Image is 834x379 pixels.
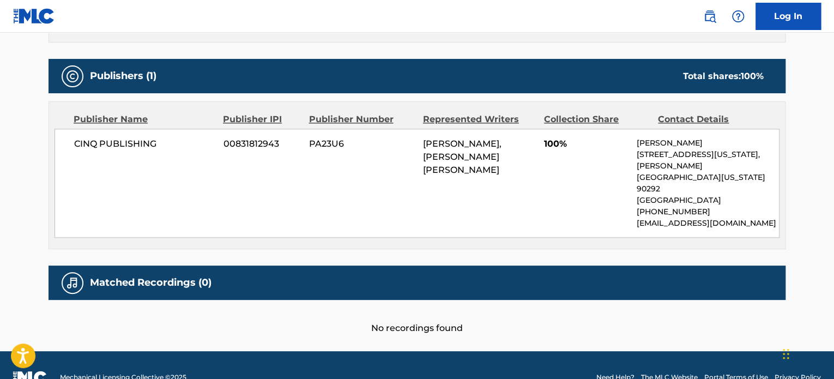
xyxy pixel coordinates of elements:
p: [PERSON_NAME][GEOGRAPHIC_DATA][US_STATE] 90292 [637,160,779,195]
span: [PERSON_NAME], [PERSON_NAME] [PERSON_NAME] [423,139,501,175]
div: Drag [783,338,789,370]
h5: Matched Recordings (0) [90,276,211,289]
div: Represented Writers [423,113,536,126]
iframe: Chat Widget [779,327,834,379]
div: Collection Share [544,113,650,126]
img: help [732,10,745,23]
p: [EMAIL_ADDRESS][DOMAIN_NAME] [637,218,779,229]
p: [STREET_ADDRESS][US_STATE], [637,149,779,160]
img: Matched Recordings [66,276,79,290]
div: No recordings found [49,300,785,335]
span: 00831812943 [223,137,301,151]
div: Total shares: [683,70,764,83]
div: Publisher Number [309,113,414,126]
a: Public Search [699,5,721,27]
h5: Publishers (1) [90,70,156,82]
div: Publisher Name [74,113,215,126]
span: PA23U6 [309,137,415,151]
span: 100 % [741,71,764,81]
p: [GEOGRAPHIC_DATA] [637,195,779,206]
img: Publishers [66,70,79,83]
p: [PHONE_NUMBER] [637,206,779,218]
img: search [703,10,716,23]
span: CINQ PUBLISHING [74,137,215,151]
p: [PERSON_NAME] [637,137,779,149]
span: 100% [544,137,628,151]
div: Contact Details [658,113,764,126]
a: Log In [756,3,821,30]
img: MLC Logo [13,8,55,24]
div: Publisher IPI [223,113,300,126]
div: Help [727,5,749,27]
